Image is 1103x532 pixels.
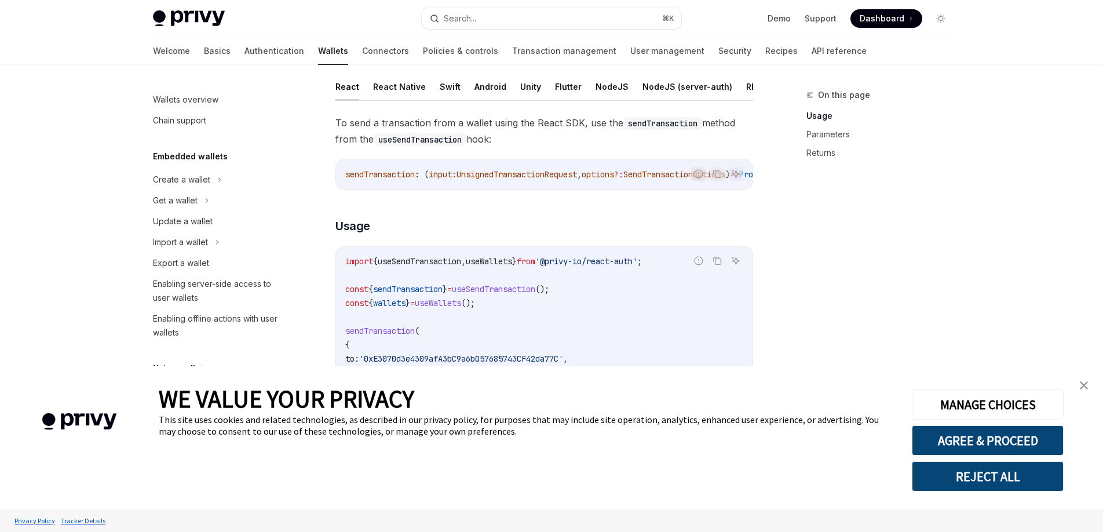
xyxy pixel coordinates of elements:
span: (); [535,284,549,294]
span: SendTransactionOptions [623,169,725,180]
span: { [373,256,378,267]
button: Swift [440,73,461,100]
a: Update a wallet [144,211,292,232]
span: To send a transaction from a wallet using the React SDK, use the method from the hook: [335,115,753,147]
span: Usage [335,218,370,234]
button: Report incorrect code [691,253,706,268]
span: import [345,256,373,267]
a: Support [805,13,837,24]
span: sendTransaction [345,169,415,180]
div: Wallets overview [153,93,218,107]
span: , [563,354,568,364]
a: Tracker Details [58,511,108,531]
a: Wallets [318,37,348,65]
a: close banner [1072,374,1095,397]
img: close banner [1080,381,1088,389]
div: Update a wallet [153,214,213,228]
a: Basics [204,37,231,65]
a: Recipes [765,37,798,65]
h5: Using wallets [153,362,208,376]
span: } [443,284,447,294]
span: ( [415,326,419,336]
button: Copy the contents from the code block [710,166,725,181]
button: Report incorrect code [691,166,706,181]
div: Export a wallet [153,256,209,270]
span: sendTransaction [345,326,415,336]
a: Security [718,37,751,65]
button: Ask AI [728,166,743,181]
a: Enabling offline actions with user wallets [144,308,292,343]
div: Get a wallet [153,194,198,207]
button: AGREE & PROCEED [912,425,1064,456]
span: '@privy-io/react-auth' [535,256,637,267]
a: Wallets overview [144,89,292,110]
button: Toggle dark mode [932,9,950,28]
span: WE VALUE YOUR PRIVACY [159,384,414,414]
span: { [368,284,373,294]
a: Demo [768,13,791,24]
span: , [461,256,466,267]
span: , [577,169,582,180]
span: On this page [818,88,870,102]
span: ; [637,256,642,267]
img: company logo [17,396,141,447]
span: input [429,169,452,180]
span: to: [345,354,359,364]
div: Search... [444,12,476,25]
span: : ( [415,169,429,180]
a: Policies & controls [423,37,498,65]
span: ⌘ K [662,14,674,23]
span: wallets [373,298,406,308]
span: useSendTransaction [452,284,535,294]
span: } [512,256,517,267]
a: User management [630,37,704,65]
button: NodeJS (server-auth) [642,73,732,100]
span: '0xE3070d3e4309afA3bC9a6b057685743CF42da77C' [359,354,563,364]
a: Privacy Policy [12,511,58,531]
span: const [345,298,368,308]
span: const [345,284,368,294]
button: REST API [746,73,783,100]
span: sendTransaction [373,284,443,294]
span: { [345,340,350,350]
a: Authentication [244,37,304,65]
button: Unity [520,73,541,100]
code: sendTransaction [623,117,702,130]
button: React Native [373,73,426,100]
button: MANAGE CHOICES [912,389,1064,420]
span: { [368,298,373,308]
div: Chain support [153,114,206,127]
div: This site uses cookies and related technologies, as described in our privacy policy, for purposes... [159,414,894,437]
button: Search...⌘K [422,8,681,29]
span: UnsignedTransactionRequest [456,169,577,180]
span: = [447,284,452,294]
img: light logo [153,10,225,27]
span: options [582,169,614,180]
a: Parameters [806,125,959,144]
a: Enabling server-side access to user wallets [144,274,292,308]
a: Chain support [144,110,292,131]
span: : [452,169,456,180]
h5: Embedded wallets [153,150,228,163]
button: Android [474,73,506,100]
span: Dashboard [860,13,904,24]
span: useSendTransaction [378,256,461,267]
span: ) [725,169,730,180]
span: ?: [614,169,623,180]
code: useSendTransaction [374,133,466,146]
a: Connectors [362,37,409,65]
div: Enabling server-side access to user wallets [153,277,285,305]
a: API reference [812,37,867,65]
a: Dashboard [850,9,922,28]
span: useWallets [415,298,461,308]
div: Enabling offline actions with user wallets [153,312,285,340]
button: NodeJS [596,73,629,100]
span: from [517,256,535,267]
a: Transaction management [512,37,616,65]
span: } [406,298,410,308]
a: Returns [806,144,959,162]
button: React [335,73,359,100]
button: Ask AI [728,253,743,268]
span: (); [461,298,475,308]
a: Welcome [153,37,190,65]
